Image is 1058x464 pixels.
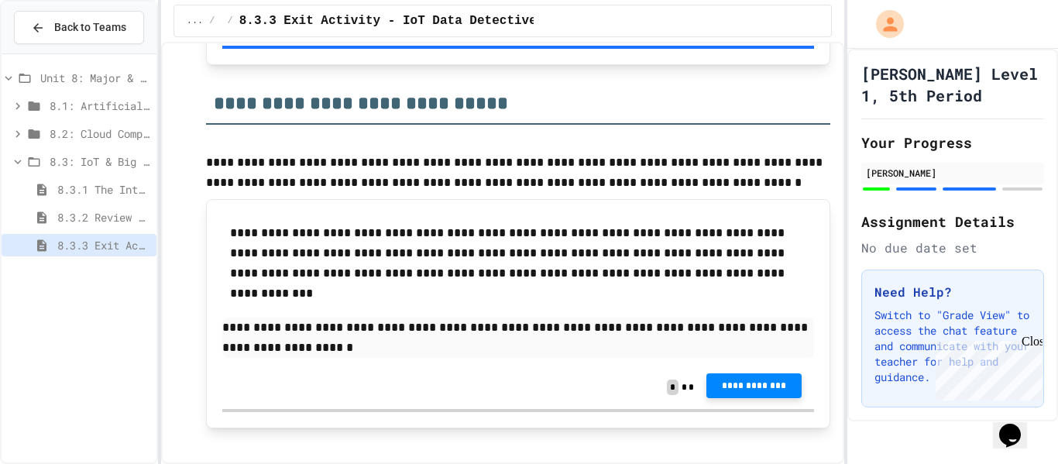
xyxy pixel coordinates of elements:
h3: Need Help? [874,283,1031,301]
h2: Your Progress [861,132,1044,153]
span: Unit 8: Major & Emerging Technologies [40,70,150,86]
h1: [PERSON_NAME] Level 1, 5th Period [861,63,1044,106]
span: 8.3.2 Review - The Internet of Things and Big Data [57,209,150,225]
iframe: chat widget [929,335,1043,400]
span: ... [187,15,204,27]
div: Chat with us now!Close [6,6,107,98]
p: Switch to "Grade View" to access the chat feature and communicate with your teacher for help and ... [874,308,1031,385]
div: My Account [860,6,908,42]
div: No due date set [861,239,1044,257]
span: 8.3.1 The Internet of Things and Big Data: Our Connected Digital World [57,181,150,198]
span: 8.3.3 Exit Activity - IoT Data Detective Challenge [57,237,150,253]
span: Back to Teams [54,19,126,36]
span: / [209,15,215,27]
button: Back to Teams [14,11,144,44]
span: 8.1: Artificial Intelligence Basics [50,98,150,114]
div: [PERSON_NAME] [866,166,1039,180]
span: 8.3: IoT & Big Data [50,153,150,170]
h2: Assignment Details [861,211,1044,232]
span: 8.2: Cloud Computing [50,125,150,142]
iframe: chat widget [993,402,1043,449]
span: / [228,15,233,27]
span: 8.3.3 Exit Activity - IoT Data Detective Challenge [239,12,611,30]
